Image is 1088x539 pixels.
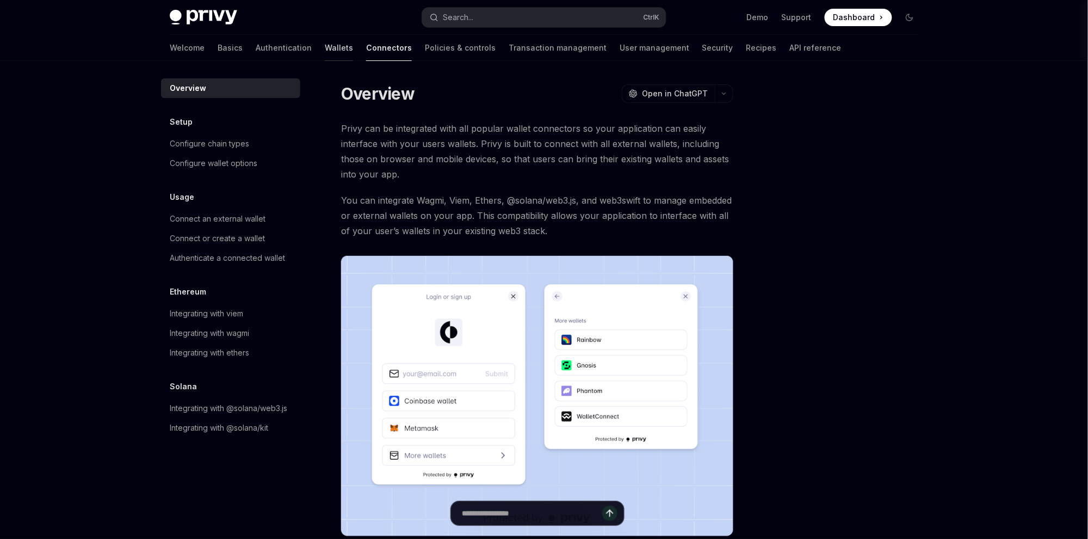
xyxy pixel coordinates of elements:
[702,35,733,61] a: Security
[161,399,300,418] a: Integrating with @solana/web3.js
[161,343,300,363] a: Integrating with ethers
[161,134,300,154] a: Configure chain types
[170,285,206,298] h5: Ethereum
[170,137,249,150] div: Configure chain types
[341,256,733,536] img: Connectors3
[170,346,249,359] div: Integrating with ethers
[161,154,300,173] a: Configure wallet options
[341,121,733,182] span: Privy can be integrated with all popular wallet connectors so your application can easily interfa...
[366,35,412,61] a: Connectors
[170,10,237,25] img: dark logo
[833,12,875,23] span: Dashboard
[170,191,194,204] h5: Usage
[620,35,689,61] a: User management
[746,35,777,61] a: Recipes
[170,252,285,265] div: Authenticate a connected wallet
[790,35,842,61] a: API reference
[170,212,265,225] div: Connect an external wallet
[643,13,659,22] span: Ctrl K
[825,9,892,26] a: Dashboard
[170,380,197,393] h5: Solana
[170,157,257,170] div: Configure wallet options
[443,11,473,24] div: Search...
[170,35,205,61] a: Welcome
[642,88,708,99] span: Open in ChatGPT
[170,82,206,95] div: Overview
[509,35,607,61] a: Transaction management
[901,9,918,26] button: Toggle dark mode
[341,84,415,103] h1: Overview
[170,115,193,128] h5: Setup
[747,12,769,23] a: Demo
[170,232,265,245] div: Connect or create a wallet
[170,421,268,434] div: Integrating with @solana/kit
[161,209,300,229] a: Connect an external wallet
[218,35,243,61] a: Basics
[341,193,733,238] span: You can integrate Wagmi, Viem, Ethers, @solana/web3.js, and web3swift to manage embedded or exter...
[161,229,300,248] a: Connect or create a wallet
[161,248,300,268] a: Authenticate a connected wallet
[602,506,617,521] button: Send message
[161,323,300,343] a: Integrating with wagmi
[422,8,666,27] button: Search...CtrlK
[425,35,496,61] a: Policies & controls
[170,307,243,320] div: Integrating with viem
[161,78,300,98] a: Overview
[161,418,300,438] a: Integrating with @solana/kit
[256,35,312,61] a: Authentication
[170,402,287,415] div: Integrating with @solana/web3.js
[161,304,300,323] a: Integrating with viem
[782,12,812,23] a: Support
[170,327,249,340] div: Integrating with wagmi
[622,84,715,103] button: Open in ChatGPT
[325,35,353,61] a: Wallets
